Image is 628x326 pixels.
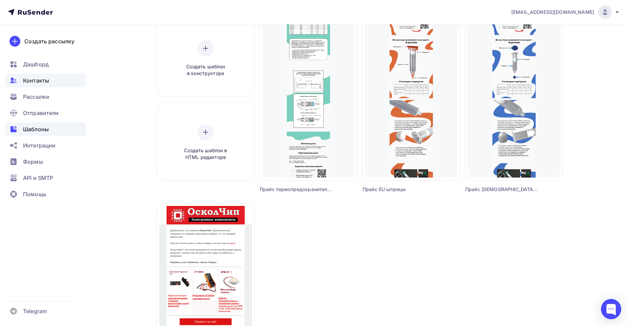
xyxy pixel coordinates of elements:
[511,5,620,19] a: [EMAIL_ADDRESS][DOMAIN_NAME]
[23,174,53,182] span: API и SMTP
[23,190,46,198] span: Помощь
[23,109,59,117] span: Отправители
[173,63,238,77] span: Создать шаблон в конструкторе
[5,57,86,71] a: Дашборд
[173,147,238,161] span: Создать шаблон в HTML редакторе
[511,9,594,16] span: [EMAIL_ADDRESS][DOMAIN_NAME]
[23,93,49,101] span: Рассылки
[465,186,538,193] div: Прайс [DEMOGRAPHIC_DATA] шприцы
[5,106,86,120] a: Отправители
[260,186,333,193] div: Прайс термопредохранители RY-01
[23,158,43,166] span: Формы
[23,307,47,315] span: Telegram
[23,125,49,133] span: Шаблоны
[23,60,49,68] span: Дашборд
[5,90,86,103] a: Рассылки
[5,122,86,136] a: Шаблоны
[23,76,49,85] span: Контакты
[363,186,436,193] div: Прайс EU шприцы
[5,155,86,168] a: Формы
[24,37,74,45] div: Создать рассылку
[5,74,86,87] a: Контакты
[23,141,55,149] span: Интеграции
